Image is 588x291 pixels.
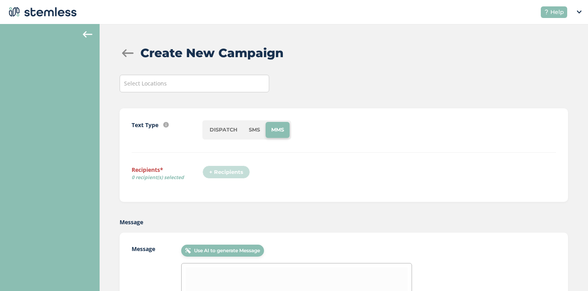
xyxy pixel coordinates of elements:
[577,10,582,14] img: icon_down-arrow-small-66adaf34.svg
[132,174,202,181] span: 0 recipient(s) selected
[266,122,290,138] li: MMS
[163,122,169,128] img: icon-info-236977d2.svg
[194,247,260,254] span: Use AI to generate Message
[124,80,167,87] span: Select Locations
[83,31,92,38] img: icon-arrow-back-accent-c549486e.svg
[132,121,158,129] label: Text Type
[243,122,266,138] li: SMS
[548,253,588,291] iframe: Chat Widget
[120,218,143,226] label: Message
[132,165,202,184] label: Recipients*
[181,245,264,257] button: Use AI to generate Message
[140,44,284,62] h2: Create New Campaign
[544,10,549,14] img: icon-help-white-03924b79.svg
[204,122,243,138] li: DISPATCH
[6,4,77,20] img: logo-dark-0685b13c.svg
[550,8,564,16] span: Help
